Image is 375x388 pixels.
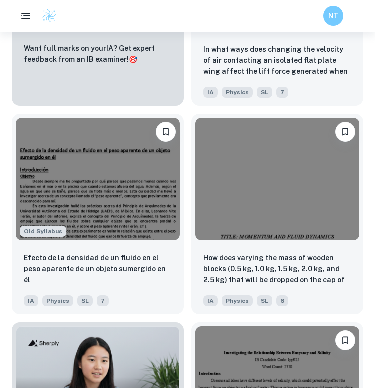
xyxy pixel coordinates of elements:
[20,226,66,237] span: Old Syllabus
[24,43,172,65] p: Want full marks on your IA ? Get expert feedback from an IB examiner!
[323,6,343,26] button: NT
[203,295,218,306] span: IA
[16,118,180,240] img: Physics IA example thumbnail: Efecto de la densidad de un fluido en el
[24,252,172,285] p: Efecto de la densidad de un fluido en el peso aparente de un objeto sumergido en él
[335,122,355,142] button: Bookmark
[97,295,109,306] span: 7
[328,10,339,21] h6: NT
[222,87,253,98] span: Physics
[42,8,57,23] img: Clastify logo
[24,295,38,306] span: IA
[222,295,253,306] span: Physics
[156,122,176,142] button: Bookmark
[276,295,288,306] span: 6
[42,295,73,306] span: Physics
[129,55,137,63] span: 🎯
[257,295,272,306] span: SL
[276,87,288,98] span: 7
[36,8,57,23] a: Clastify logo
[20,226,66,237] div: Starting from the May 2025 session, the Physics IA requirements have changed. It's OK to refer to...
[335,330,355,350] button: Bookmark
[77,295,93,306] span: SL
[203,252,351,286] p: How does varying the mass of wooden blocks (0.5 kg, 1.0 kg, 1.5 kg, 2.0 kg, and 2.5 kg) that will...
[195,118,359,240] img: Physics IA example thumbnail: How does varying the mass of wooden bloc
[203,44,351,78] p: In what ways does changing the velocity of air contacting an isolated flat plate wing affect the ...
[203,87,218,98] span: IA
[257,87,272,98] span: SL
[191,114,363,314] a: BookmarkHow does varying the mass of wooden blocks (0.5 kg, 1.0 kg, 1.5 kg, 2.0 kg, and 2.5 kg) t...
[12,114,184,314] a: Starting from the May 2025 session, the Physics IA requirements have changed. It's OK to refer to...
